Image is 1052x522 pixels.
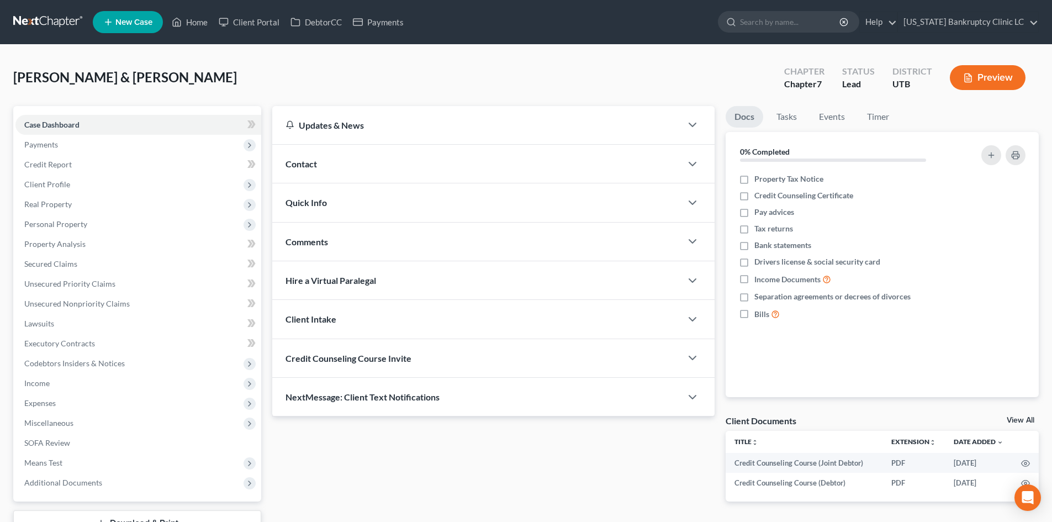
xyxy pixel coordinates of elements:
[286,236,328,247] span: Comments
[24,458,62,467] span: Means Test
[115,18,152,27] span: New Case
[898,12,1038,32] a: [US_STATE] Bankruptcy Clinic LC
[15,334,261,354] a: Executory Contracts
[24,180,70,189] span: Client Profile
[24,478,102,487] span: Additional Documents
[726,106,763,128] a: Docs
[15,314,261,334] a: Lawsuits
[754,240,811,251] span: Bank statements
[347,12,409,32] a: Payments
[1014,484,1041,511] div: Open Intercom Messenger
[286,353,411,363] span: Credit Counseling Course Invite
[24,339,95,348] span: Executory Contracts
[726,473,882,493] td: Credit Counseling Course (Debtor)
[286,275,376,286] span: Hire a Virtual Paralegal
[784,65,824,78] div: Chapter
[768,106,806,128] a: Tasks
[24,140,58,149] span: Payments
[929,439,936,446] i: unfold_more
[892,65,932,78] div: District
[24,239,86,249] span: Property Analysis
[286,159,317,169] span: Contact
[15,294,261,314] a: Unsecured Nonpriority Claims
[24,378,50,388] span: Income
[842,78,875,91] div: Lead
[891,437,936,446] a: Extensionunfold_more
[754,274,821,285] span: Income Documents
[726,415,796,426] div: Client Documents
[213,12,285,32] a: Client Portal
[24,279,115,288] span: Unsecured Priority Claims
[15,254,261,274] a: Secured Claims
[15,115,261,135] a: Case Dashboard
[286,392,440,402] span: NextMessage: Client Text Notifications
[882,473,945,493] td: PDF
[858,106,898,128] a: Timer
[754,207,794,218] span: Pay advices
[166,12,213,32] a: Home
[24,398,56,408] span: Expenses
[860,12,897,32] a: Help
[945,473,1012,493] td: [DATE]
[740,12,841,32] input: Search by name...
[810,106,854,128] a: Events
[754,256,880,267] span: Drivers license & social security card
[954,437,1003,446] a: Date Added expand_more
[754,173,823,184] span: Property Tax Notice
[892,78,932,91] div: UTB
[734,437,758,446] a: Titleunfold_more
[726,453,882,473] td: Credit Counseling Course (Joint Debtor)
[15,433,261,453] a: SOFA Review
[15,234,261,254] a: Property Analysis
[1007,416,1034,424] a: View All
[286,119,668,131] div: Updates & News
[15,155,261,175] a: Credit Report
[754,190,853,201] span: Credit Counseling Certificate
[24,358,125,368] span: Codebtors Insiders & Notices
[286,197,327,208] span: Quick Info
[24,199,72,209] span: Real Property
[754,309,769,320] span: Bills
[24,299,130,308] span: Unsecured Nonpriority Claims
[997,439,1003,446] i: expand_more
[752,439,758,446] i: unfold_more
[754,291,911,302] span: Separation agreements or decrees of divorces
[24,418,73,428] span: Miscellaneous
[24,120,80,129] span: Case Dashboard
[15,274,261,294] a: Unsecured Priority Claims
[286,314,336,324] span: Client Intake
[24,319,54,328] span: Lawsuits
[24,438,70,447] span: SOFA Review
[950,65,1025,90] button: Preview
[285,12,347,32] a: DebtorCC
[24,219,87,229] span: Personal Property
[754,223,793,234] span: Tax returns
[945,453,1012,473] td: [DATE]
[24,259,77,268] span: Secured Claims
[24,160,72,169] span: Credit Report
[740,147,790,156] strong: 0% Completed
[13,69,237,85] span: [PERSON_NAME] & [PERSON_NAME]
[784,78,824,91] div: Chapter
[842,65,875,78] div: Status
[817,78,822,89] span: 7
[882,453,945,473] td: PDF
